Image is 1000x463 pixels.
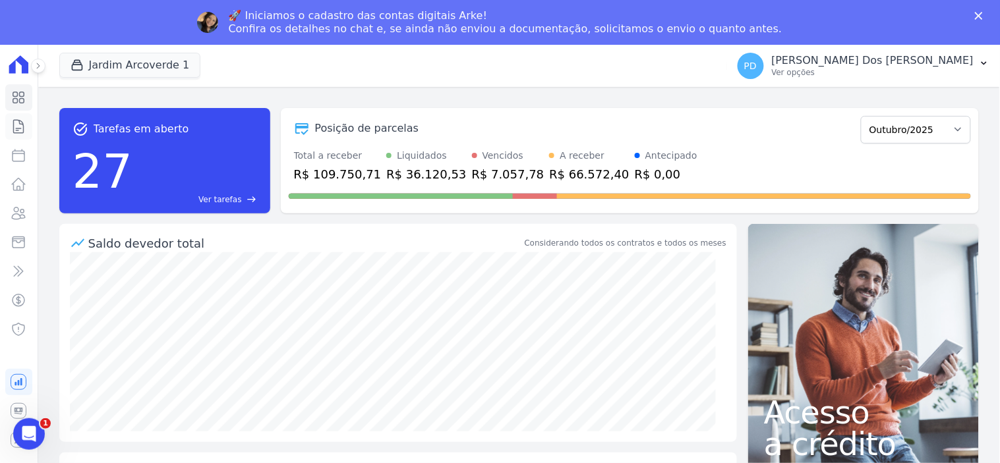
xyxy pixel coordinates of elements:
div: Total a receber [294,149,382,163]
div: R$ 36.120,53 [386,165,466,183]
iframe: Intercom live chat [13,418,45,450]
div: Antecipado [645,149,697,163]
span: Acesso [764,396,963,428]
span: PD [744,61,757,70]
div: 27 [73,137,133,205]
div: R$ 66.572,40 [549,165,629,183]
div: 🚀 Iniciamos o cadastro das contas digitais Arke! Confira os detalhes no chat e, se ainda não envi... [229,9,782,36]
div: Posição de parcelas [315,121,419,136]
img: Profile image for Adriane [197,12,218,33]
div: Vencidos [483,149,523,163]
div: Considerando todos os contratos e todos os meses [525,237,726,249]
div: Fechar [975,12,988,20]
span: east [247,194,257,204]
p: [PERSON_NAME] Dos [PERSON_NAME] [772,54,974,67]
p: Ver opções [772,67,974,78]
div: Liquidados [397,149,447,163]
span: Ver tarefas [198,194,241,205]
div: R$ 0,00 [635,165,697,183]
button: PD [PERSON_NAME] Dos [PERSON_NAME] Ver opções [727,47,1000,84]
a: Ver tarefas east [138,194,256,205]
div: Saldo devedor total [88,234,522,252]
div: A receber [560,149,604,163]
button: Jardim Arcoverde 1 [59,53,201,78]
span: Tarefas em aberto [94,121,189,137]
span: task_alt [73,121,88,137]
span: a crédito [764,428,963,460]
span: 1 [40,418,51,429]
div: R$ 109.750,71 [294,165,382,183]
div: R$ 7.057,78 [472,165,544,183]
